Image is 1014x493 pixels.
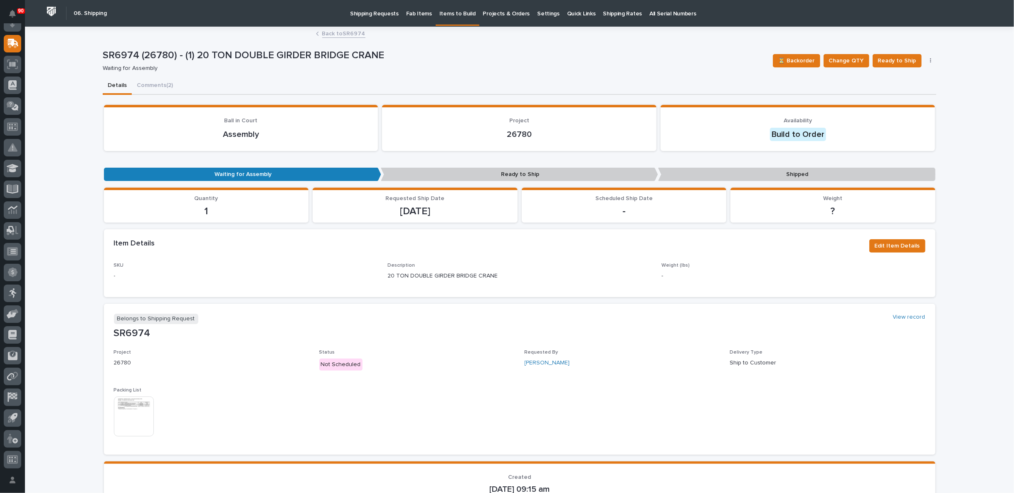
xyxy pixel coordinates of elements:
span: Scheduled Ship Date [595,196,653,201]
p: Ready to Ship [381,168,658,181]
span: Delivery Type [730,350,763,355]
p: [DATE] [318,206,513,218]
span: Weight [823,196,842,201]
span: Ready to Ship [878,56,916,66]
h2: 06. Shipping [74,10,107,17]
span: Created [508,474,531,480]
a: View record [893,314,925,321]
img: Workspace Logo [44,4,59,19]
button: Change QTY [824,54,869,67]
span: Weight (lbs) [661,263,690,268]
a: [PERSON_NAME] [525,359,570,367]
p: 20 TON DOUBLE GIRDER BRIDGE CRANE [387,272,651,280]
span: Change QTY [829,56,864,66]
span: SKU [114,263,124,268]
div: Not Scheduled [319,359,363,371]
span: Edit Item Details [875,241,920,251]
button: Notifications [4,5,21,22]
span: Ball in Court [224,118,257,124]
p: - [114,272,378,280]
p: SR6974 (26780) - (1) 20 TON DOUBLE GIRDER BRIDGE CRANE [103,50,766,62]
span: Project [509,118,529,124]
p: Waiting for Assembly [103,65,763,72]
p: 1 [109,206,304,218]
span: Description [387,263,415,268]
p: - [661,272,925,280]
span: Project [114,350,131,355]
button: Comments (2) [132,77,178,95]
p: ? [735,206,930,218]
p: 26780 [114,359,309,367]
p: 90 [18,8,24,14]
button: Details [103,77,132,95]
button: Edit Item Details [869,239,925,253]
p: SR6974 [114,327,925,339]
span: ⏳ Backorder [778,56,815,66]
p: Shipped [658,168,935,181]
span: Availability [784,118,812,124]
h2: Item Details [114,239,155,248]
p: Ship to Customer [730,359,925,367]
p: Waiting for Assembly [104,168,381,181]
a: Back toSR6974 [322,28,365,38]
span: Requested Ship Date [385,196,444,201]
span: Quantity [194,196,218,201]
span: Packing List [114,388,142,393]
button: Ready to Ship [873,54,922,67]
button: ⏳ Backorder [773,54,820,67]
p: - [527,206,722,218]
p: 26780 [392,129,646,139]
span: Status [319,350,335,355]
p: Assembly [114,129,368,139]
div: Build to Order [770,128,826,141]
p: Belongs to Shipping Request [114,314,198,324]
span: Requested By [525,350,558,355]
div: Notifications90 [10,10,21,23]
